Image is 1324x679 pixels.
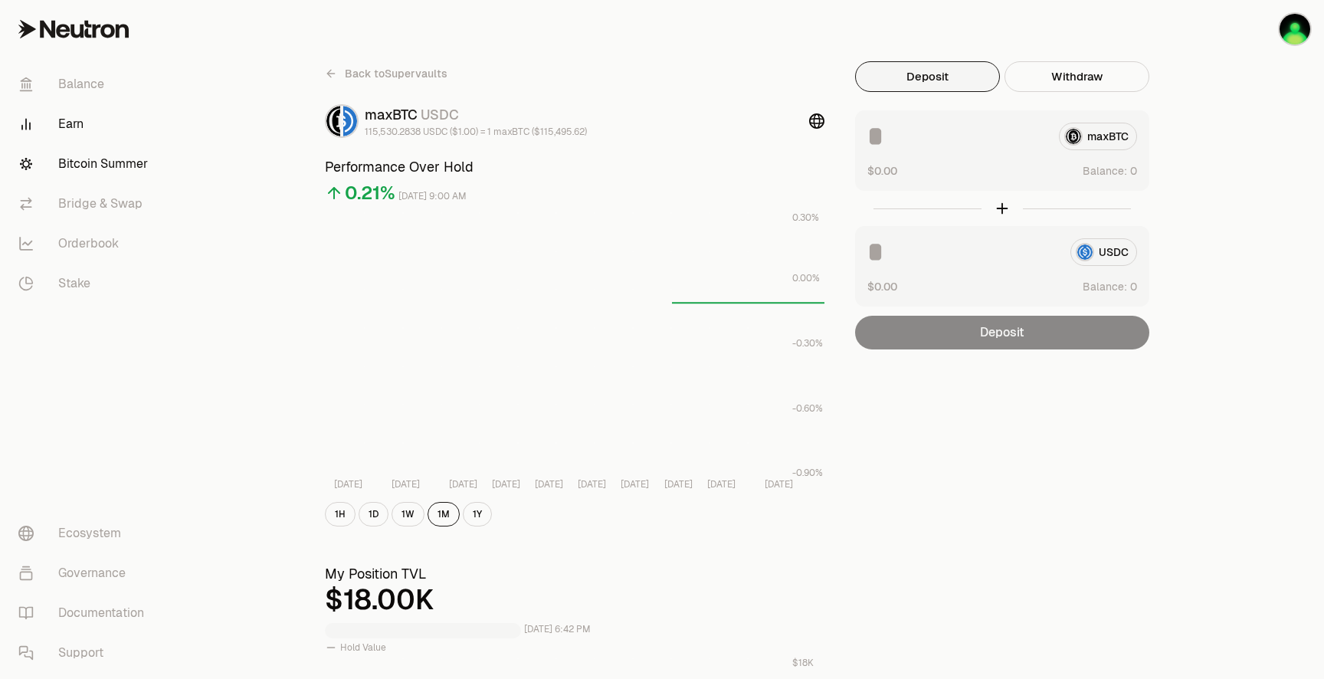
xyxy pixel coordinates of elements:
[535,478,563,490] tspan: [DATE]
[325,563,824,585] h3: My Position TVL
[6,184,165,224] a: Bridge & Swap
[334,478,362,490] tspan: [DATE]
[1004,61,1149,92] button: Withdraw
[792,212,819,224] tspan: 0.30%
[792,467,823,479] tspan: -0.90%
[492,478,520,490] tspan: [DATE]
[325,502,356,526] button: 1H
[345,66,447,81] span: Back to Supervaults
[792,402,823,415] tspan: -0.60%
[792,337,823,349] tspan: -0.30%
[359,502,388,526] button: 1D
[792,657,814,669] tspan: $18K
[1280,14,1310,44] img: KO
[792,272,820,284] tspan: 0.00%
[6,513,165,553] a: Ecosystem
[6,104,165,144] a: Earn
[6,593,165,633] a: Documentation
[6,64,165,104] a: Balance
[6,224,165,264] a: Orderbook
[621,478,649,490] tspan: [DATE]
[392,502,424,526] button: 1W
[340,641,386,654] span: Hold Value
[428,502,460,526] button: 1M
[6,553,165,593] a: Governance
[1083,279,1127,294] span: Balance:
[365,104,587,126] div: maxBTC
[6,144,165,184] a: Bitcoin Summer
[345,181,395,205] div: 0.21%
[855,61,1000,92] button: Deposit
[578,478,606,490] tspan: [DATE]
[867,162,897,179] button: $0.00
[765,478,793,490] tspan: [DATE]
[325,61,447,86] a: Back toSupervaults
[326,106,340,136] img: maxBTC Logo
[6,633,165,673] a: Support
[365,126,587,138] div: 115,530.2838 USDC ($1.00) = 1 maxBTC ($115,495.62)
[463,502,492,526] button: 1Y
[867,278,897,294] button: $0.00
[664,478,693,490] tspan: [DATE]
[6,264,165,303] a: Stake
[398,188,467,205] div: [DATE] 9:00 AM
[325,585,824,615] div: $18.00K
[343,106,357,136] img: USDC Logo
[449,478,477,490] tspan: [DATE]
[707,478,736,490] tspan: [DATE]
[421,106,459,123] span: USDC
[524,621,591,638] div: [DATE] 6:42 PM
[325,156,824,178] h3: Performance Over Hold
[1083,163,1127,179] span: Balance:
[392,478,420,490] tspan: [DATE]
